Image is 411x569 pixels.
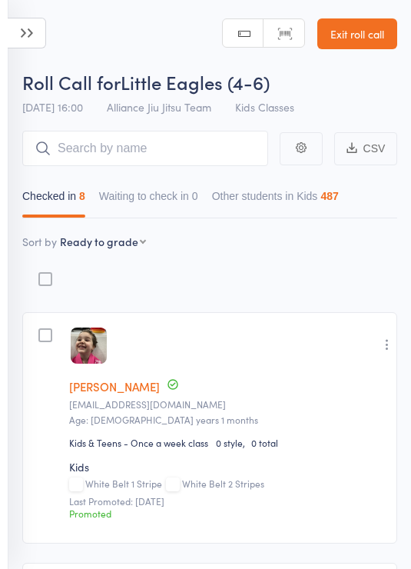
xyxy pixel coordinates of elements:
small: jonessophie@hotmail.com [69,399,386,410]
small: Last Promoted: [DATE] [69,496,386,507]
span: Kids Classes [235,99,294,115]
span: [DATE] 16:00 [22,99,83,115]
span: Age: [DEMOGRAPHIC_DATA] years 1 months [69,413,258,426]
button: Waiting to check in0 [99,182,198,218]
span: 0 total [251,436,278,449]
button: CSV [334,132,397,165]
div: Kids & Teens - Once a week class [69,436,208,449]
button: Other students in Kids487 [212,182,339,218]
span: 0 style [216,436,251,449]
span: Alliance Jiu Jitsu Team [107,99,211,115]
img: image1752272684.png [71,328,107,364]
div: Promoted [69,507,386,520]
input: Search by name [22,131,268,166]
div: Ready to grade [60,234,138,249]
span: Little Eagles (4-6) [121,69,270,95]
div: White Belt 1 Stripe [69,478,386,491]
div: Kids [69,459,386,474]
label: Sort by [22,234,57,249]
span: Roll Call for [22,69,121,95]
div: 487 [320,190,338,202]
span: White Belt 2 Stripes [182,477,264,490]
div: 0 [192,190,198,202]
button: Checked in8 [22,182,85,218]
div: 8 [79,190,85,202]
a: Exit roll call [317,18,397,49]
a: [PERSON_NAME] [69,378,160,394]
